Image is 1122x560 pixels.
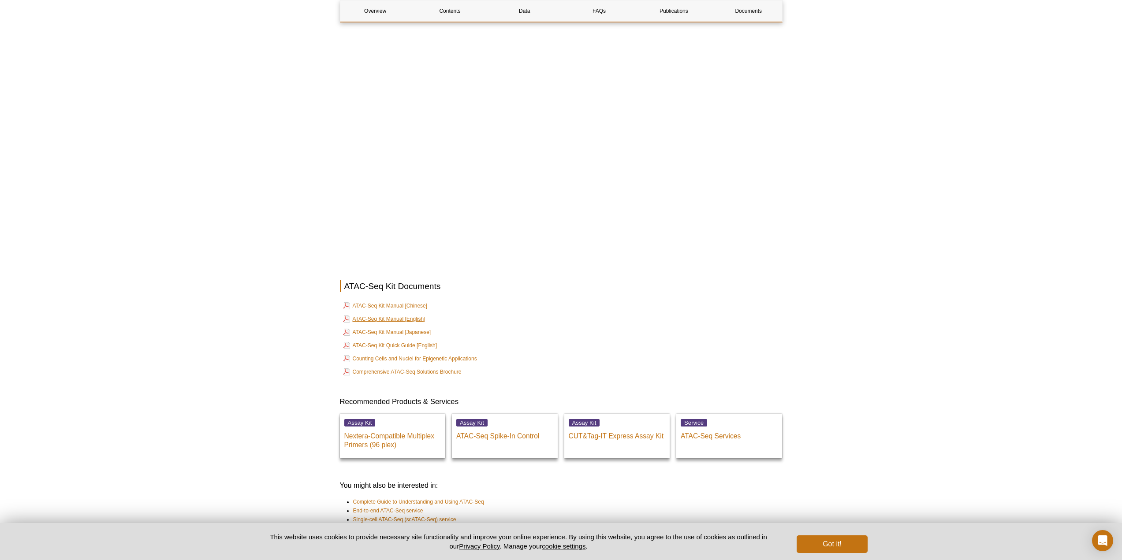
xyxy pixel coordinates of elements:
a: Assay Kit Nextera-Compatible Multiplex Primers (96 plex) [340,414,446,458]
p: This website uses cookies to provide necessary site functionality and improve your online experie... [255,532,783,551]
a: Counting Cells and Nuclei for Epigenetic Applications [343,353,477,364]
a: ATAC-Seq Kit Manual [Japanese] [343,327,431,337]
span: Assay Kit [344,419,376,426]
a: Contents [415,0,485,22]
a: FAQs [564,0,634,22]
h3: Recommended Products & Services [340,397,783,407]
a: ATAC-Seq Kit Manual [English] [343,314,425,324]
a: End-to-end ATAC-Seq service [353,506,423,515]
button: cookie settings [542,542,585,550]
a: Overview [340,0,410,22]
a: Single-cell ATAC-Seq (scATAC-Seq) service [353,515,456,524]
h3: You might also be interested in: [340,480,783,491]
p: Nextera-Compatible Multiplex Primers (96 plex) [344,427,441,449]
span: Service [681,419,707,426]
a: Data [489,0,559,22]
a: Privacy Policy [459,542,499,550]
div: Open Intercom Messenger [1092,530,1113,551]
p: CUT&Tag-IT Express Assay Kit [569,427,666,441]
span: Assay Kit [456,419,488,426]
a: ATAC-Seq Kit Quick Guide [English] [343,340,437,351]
a: Assay Kit ATAC-Seq Spike-In Control [452,414,558,458]
a: Assay Kit CUT&Tag-IT Express Assay Kit [564,414,670,458]
a: Documents [713,0,783,22]
a: Publications [639,0,709,22]
a: Comprehensive ATAC-Seq Solutions Brochure [343,367,462,377]
a: ATAC-Seq Kit Manual [Chinese] [343,300,428,311]
span: Assay Kit [569,419,600,426]
h2: ATAC-Seq Kit Documents [340,280,783,292]
a: Service ATAC-Seq Services [676,414,782,458]
p: ATAC-Seq Services [681,427,778,441]
p: ATAC-Seq Spike-In Control [456,427,553,441]
button: Got it! [797,535,867,553]
a: Complete Guide to Understanding and Using ATAC-Seq [353,497,484,506]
